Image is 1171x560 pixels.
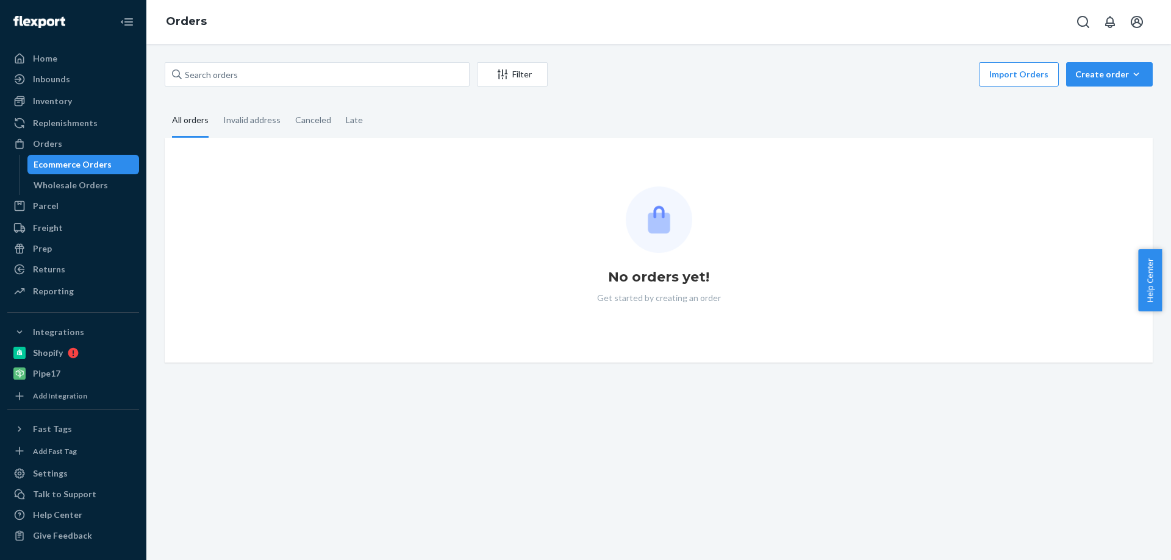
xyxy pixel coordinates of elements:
[33,423,72,435] div: Fast Tags
[979,62,1059,87] button: Import Orders
[7,343,139,363] a: Shopify
[33,446,77,456] div: Add Fast Tag
[33,509,82,521] div: Help Center
[33,200,59,212] div: Parcel
[33,530,92,542] div: Give Feedback
[7,91,139,111] a: Inventory
[597,292,721,304] p: Get started by creating an order
[295,104,331,136] div: Canceled
[33,222,63,234] div: Freight
[626,186,692,253] img: Empty list
[7,322,139,342] button: Integrations
[33,138,62,150] div: Orders
[7,260,139,279] a: Returns
[1066,62,1153,87] button: Create order
[7,282,139,301] a: Reporting
[7,388,139,404] a: Add Integration
[608,268,709,287] h1: No orders yet!
[33,117,98,129] div: Replenishments
[1138,249,1162,311] button: Help Center
[223,104,281,136] div: Invalid address
[34,158,112,171] div: Ecommerce Orders
[7,69,139,89] a: Inbounds
[33,391,87,401] div: Add Integration
[33,95,72,107] div: Inventory
[7,196,139,216] a: Parcel
[7,484,139,504] button: Talk to Support
[33,263,65,275] div: Returns
[33,243,52,255] div: Prep
[7,113,139,133] a: Replenishments
[33,285,74,297] div: Reporting
[7,49,139,68] a: Home
[166,15,207,28] a: Orders
[7,505,139,525] a: Help Center
[7,218,139,238] a: Freight
[7,239,139,258] a: Prep
[7,444,139,459] a: Add Fast Tag
[478,68,547,80] div: Filter
[34,179,108,191] div: Wholesale Orders
[346,104,363,136] div: Late
[1075,68,1144,80] div: Create order
[156,4,217,40] ol: breadcrumbs
[7,419,139,439] button: Fast Tags
[33,488,96,500] div: Talk to Support
[477,62,548,87] button: Filter
[27,175,140,195] a: Wholesale Orders
[1098,10,1122,34] button: Open notifications
[13,16,65,28] img: Flexport logo
[33,467,68,480] div: Settings
[1071,10,1095,34] button: Open Search Box
[33,326,84,338] div: Integrations
[1125,10,1149,34] button: Open account menu
[33,73,70,85] div: Inbounds
[7,526,139,545] button: Give Feedback
[33,367,60,380] div: Pipe17
[7,134,139,154] a: Orders
[33,347,63,359] div: Shopify
[172,104,209,138] div: All orders
[7,364,139,383] a: Pipe17
[27,155,140,174] a: Ecommerce Orders
[33,52,57,65] div: Home
[115,10,139,34] button: Close Navigation
[7,464,139,483] a: Settings
[165,62,470,87] input: Search orders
